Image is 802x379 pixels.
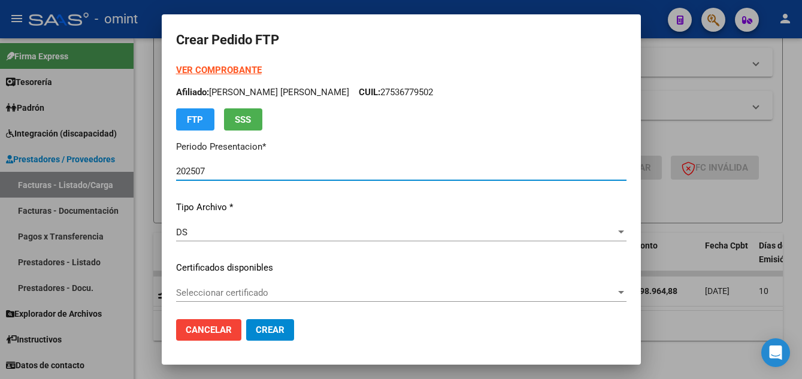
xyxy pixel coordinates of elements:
[176,319,241,341] button: Cancelar
[176,65,262,75] a: VER COMPROBANTE
[176,287,616,298] span: Seleccionar certificado
[359,87,380,98] span: CUIL:
[176,227,187,238] span: DS
[176,140,627,154] p: Periodo Presentacion
[224,108,262,131] button: SSS
[176,201,627,214] p: Tipo Archivo *
[176,86,627,99] p: [PERSON_NAME] [PERSON_NAME] 27536779502
[187,114,203,125] span: FTP
[761,338,790,367] div: Open Intercom Messenger
[246,319,294,341] button: Crear
[256,325,285,335] span: Crear
[176,87,209,98] span: Afiliado:
[186,325,232,335] span: Cancelar
[176,29,627,51] h2: Crear Pedido FTP
[235,114,251,125] span: SSS
[176,261,627,275] p: Certificados disponibles
[176,108,214,131] button: FTP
